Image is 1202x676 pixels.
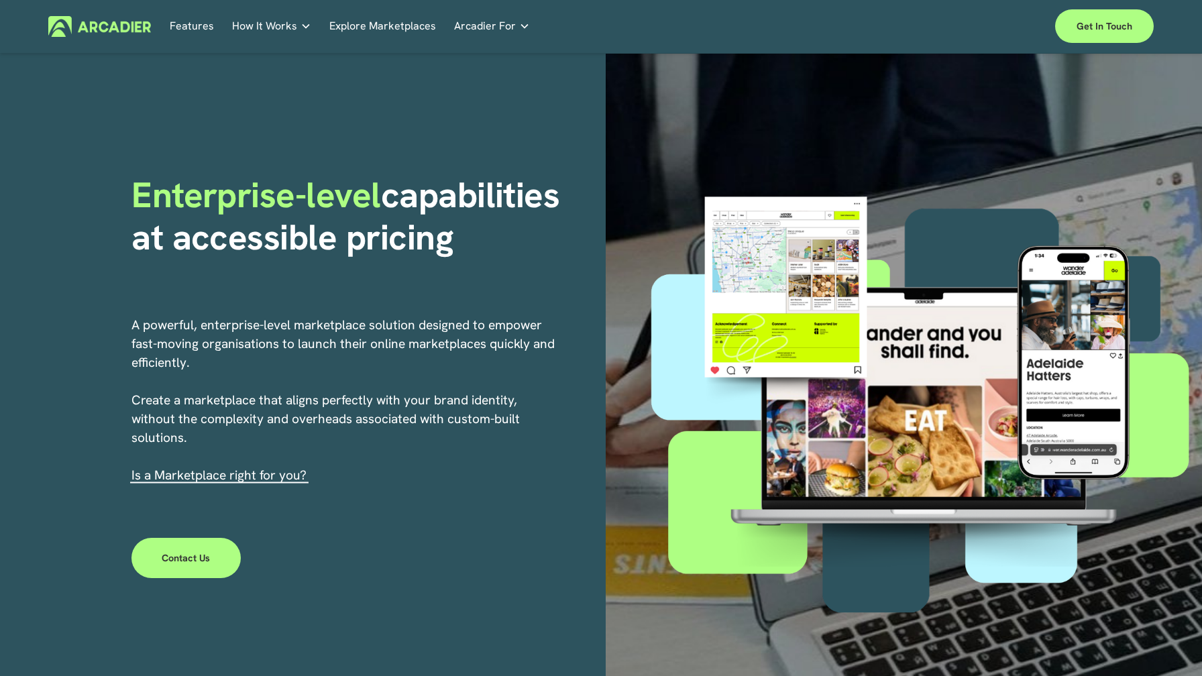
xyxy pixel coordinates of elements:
[131,316,557,485] p: A powerful, enterprise-level marketplace solution designed to empower fast-moving organisations t...
[170,16,214,37] a: Features
[232,16,311,37] a: folder dropdown
[135,467,307,484] a: s a Marketplace right for you?
[454,16,530,37] a: folder dropdown
[48,16,151,37] img: Arcadier
[1055,9,1154,43] a: Get in touch
[131,467,307,484] span: I
[329,16,436,37] a: Explore Marketplaces
[131,172,381,218] span: Enterprise-level
[232,17,297,36] span: How It Works
[131,172,569,260] strong: capabilities at accessible pricing
[131,538,241,578] a: Contact Us
[454,17,516,36] span: Arcadier For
